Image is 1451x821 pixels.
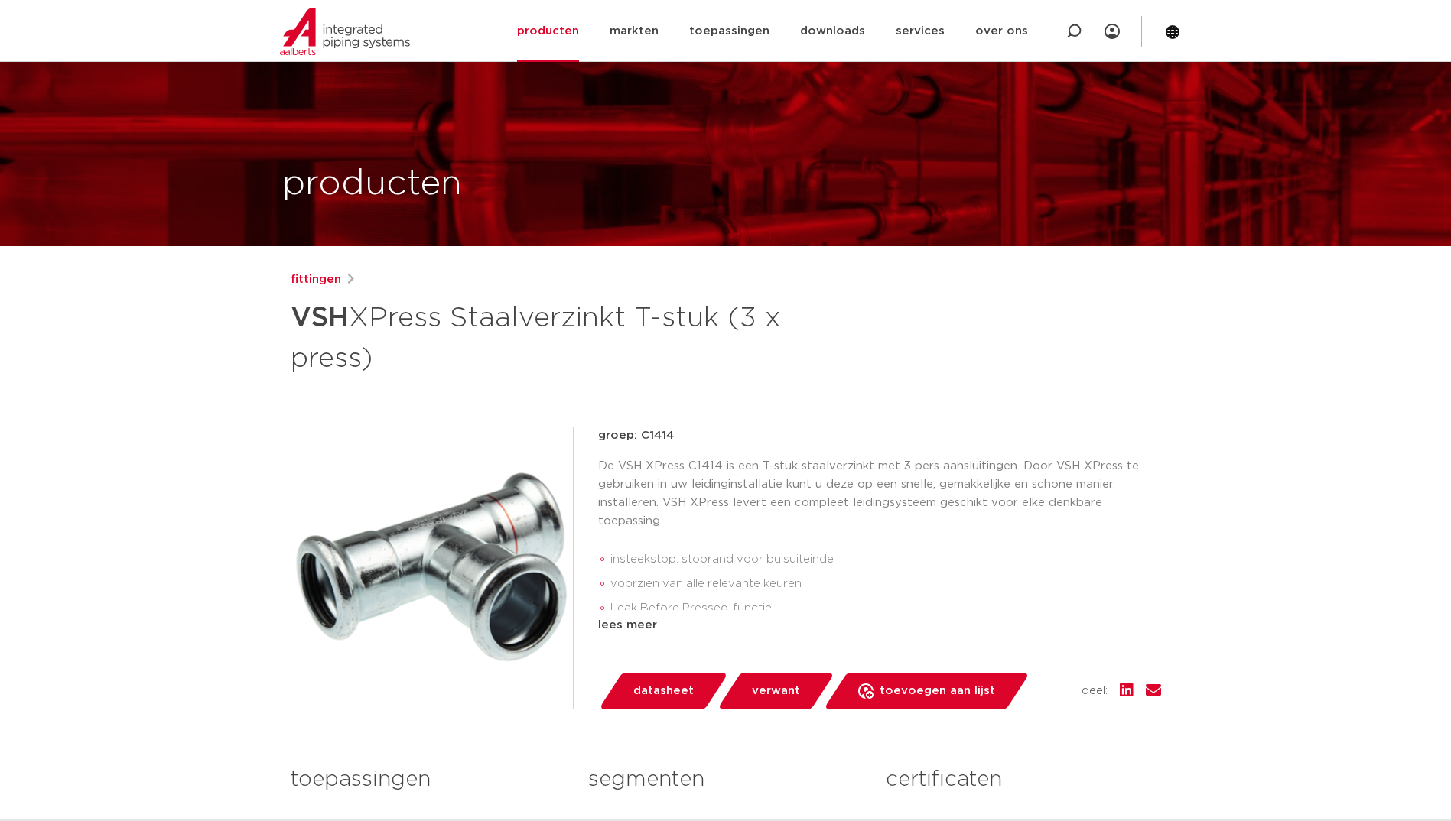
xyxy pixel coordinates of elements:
h3: segmenten [588,764,863,795]
span: datasheet [633,679,694,703]
li: Leak Before Pressed-functie [610,596,1161,621]
li: insteekstop: stoprand voor buisuiteinde [610,547,1161,572]
h3: toepassingen [291,764,565,795]
strong: VSH [291,304,349,332]
a: datasheet [598,673,728,709]
li: voorzien van alle relevante keuren [610,572,1161,596]
span: verwant [752,679,800,703]
span: deel: [1082,682,1108,700]
p: De VSH XPress C1414 is een T-stuk staalverzinkt met 3 pers aansluitingen. Door VSH XPress te gebr... [598,457,1161,531]
div: lees meer [598,616,1161,634]
h1: XPress Staalverzinkt T-stuk (3 x press) [291,295,865,378]
span: toevoegen aan lijst [880,679,995,703]
a: fittingen [291,271,341,289]
a: verwant [717,673,834,709]
h3: certificaten [886,764,1160,795]
img: Product Image for VSH XPress Staalverzinkt T-stuk (3 x press) [291,427,573,709]
h1: producten [282,160,462,209]
p: groep: C1414 [598,427,1161,445]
